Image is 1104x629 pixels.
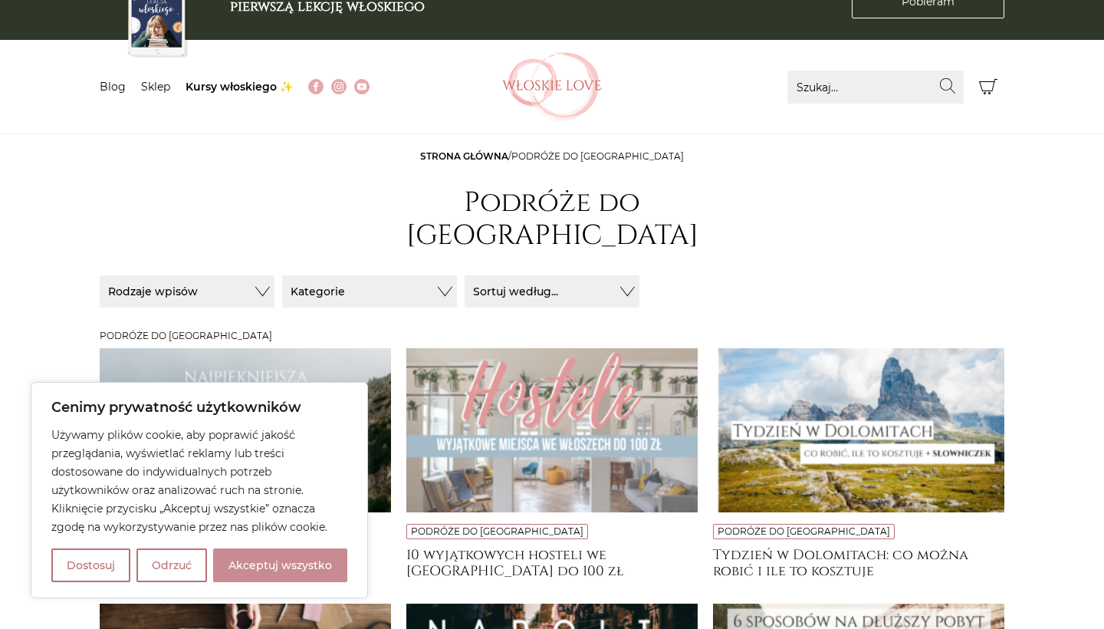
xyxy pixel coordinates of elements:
[406,547,698,578] a: 10 wyjątkowych hosteli we [GEOGRAPHIC_DATA] do 100 zł
[971,71,1004,104] button: Koszyk
[420,150,684,162] span: /
[511,150,684,162] span: Podróże do [GEOGRAPHIC_DATA]
[713,547,1004,578] a: Tydzień w Dolomitach: co można robić i ile to kosztuje
[51,426,347,536] p: Używamy plików cookie, aby poprawić jakość przeglądania, wyświetlać reklamy lub treści dostosowan...
[502,52,602,121] img: Włoskielove
[787,71,964,104] input: Szukaj...
[51,398,347,417] p: Cenimy prywatność użytkowników
[399,186,705,252] h1: Podróże do [GEOGRAPHIC_DATA]
[51,548,130,582] button: Dostosuj
[186,80,293,94] a: Kursy włoskiego ✨
[141,80,170,94] a: Sklep
[420,150,508,162] a: Strona główna
[718,525,890,537] a: Podróże do [GEOGRAPHIC_DATA]
[213,548,347,582] button: Akceptuj wszystko
[100,80,126,94] a: Blog
[411,525,583,537] a: Podróże do [GEOGRAPHIC_DATA]
[282,275,457,308] button: Kategorie
[100,275,274,308] button: Rodzaje wpisów
[100,331,1004,341] h3: Podróże do [GEOGRAPHIC_DATA]
[136,548,207,582] button: Odrzuć
[465,275,639,308] button: Sortuj według...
